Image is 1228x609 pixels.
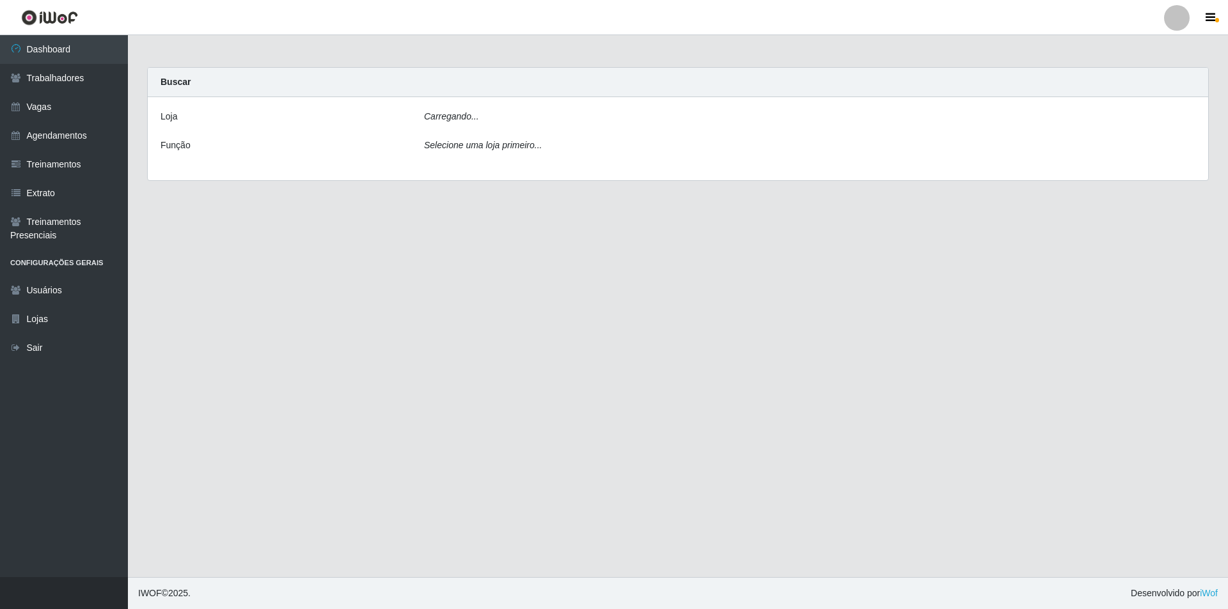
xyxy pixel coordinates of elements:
[161,77,191,87] strong: Buscar
[424,140,542,150] i: Selecione uma loja primeiro...
[21,10,78,26] img: CoreUI Logo
[138,588,162,598] span: IWOF
[1200,588,1218,598] a: iWof
[1131,587,1218,600] span: Desenvolvido por
[424,111,479,121] i: Carregando...
[138,587,191,600] span: © 2025 .
[161,110,177,123] label: Loja
[161,139,191,152] label: Função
